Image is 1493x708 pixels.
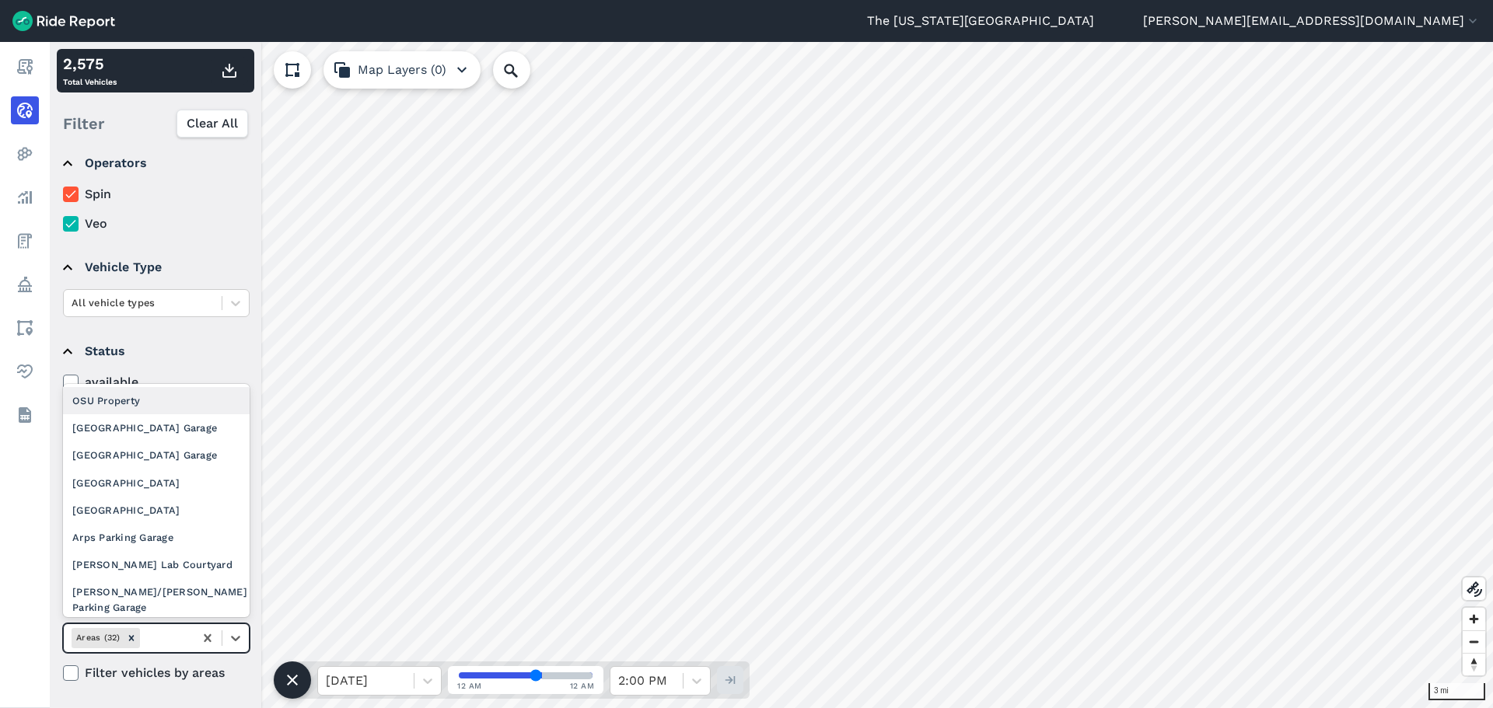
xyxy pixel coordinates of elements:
label: available [63,373,250,392]
a: Heatmaps [11,140,39,168]
summary: Status [63,330,247,373]
a: Policy [11,270,39,298]
div: [PERSON_NAME]/[PERSON_NAME] Parking Garage [63,578,250,620]
img: Ride Report [12,11,115,31]
summary: Operators [63,141,247,185]
label: Spin [63,185,250,204]
a: The [US_STATE][GEOGRAPHIC_DATA] [867,12,1094,30]
div: Areas (32) [72,628,123,647]
a: Analyze [11,183,39,211]
span: 12 AM [457,680,482,692]
div: 2,575 [63,52,117,75]
div: OSU Property [63,387,250,414]
a: Areas [11,314,39,342]
button: Zoom out [1463,630,1485,653]
div: Total Vehicles [63,52,117,89]
button: Map Layers (0) [323,51,481,89]
a: Report [11,53,39,81]
a: Health [11,357,39,385]
div: [GEOGRAPHIC_DATA] Garage [63,441,250,469]
div: [GEOGRAPHIC_DATA] [63,497,250,524]
button: [PERSON_NAME][EMAIL_ADDRESS][DOMAIN_NAME] [1143,12,1481,30]
div: [PERSON_NAME] Lab Courtyard [63,551,250,578]
summary: Vehicle Type [63,246,247,289]
div: 3 mi [1428,683,1485,700]
a: Datasets [11,401,39,429]
div: Filter [57,99,254,148]
label: Filter vehicles by areas [63,664,250,682]
span: 12 AM [570,680,595,692]
input: Search Location or Vehicles [493,51,555,89]
div: [GEOGRAPHIC_DATA] Garage [63,414,250,441]
span: Clear All [187,114,238,133]
div: Arps Parking Garage [63,524,250,551]
div: [GEOGRAPHIC_DATA] [63,469,250,497]
label: Veo [63,214,250,233]
canvas: Map [50,42,1493,708]
button: Reset bearing to north [1463,653,1485,675]
a: Fees [11,227,39,255]
a: Realtime [11,96,39,124]
button: Zoom in [1463,608,1485,630]
div: Remove Areas (32) [123,628,140,647]
button: Clear All [177,110,248,138]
